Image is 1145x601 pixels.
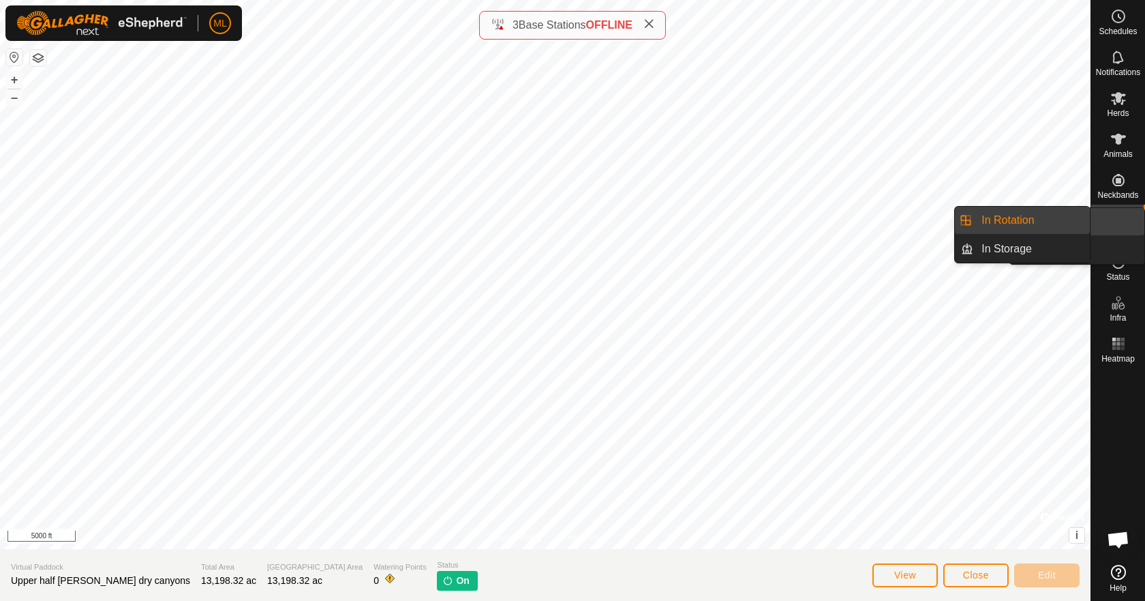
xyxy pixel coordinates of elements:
span: On [456,574,469,588]
span: Neckbands [1097,191,1138,199]
span: OFFLINE [586,19,632,31]
span: Watering Points [373,561,426,573]
button: View [872,563,938,587]
span: Status [1106,273,1129,281]
a: Privacy Policy [491,531,543,544]
span: [GEOGRAPHIC_DATA] Area [267,561,363,573]
button: – [6,89,22,106]
a: Contact Us [559,531,599,544]
span: i [1075,529,1078,541]
span: 3 [513,19,519,31]
button: Close [943,563,1009,587]
div: Open chat [1098,519,1139,560]
span: Infra [1110,314,1126,322]
img: turn-on [442,575,453,586]
a: Help [1091,559,1145,598]
span: Herds [1107,109,1129,117]
span: Heatmap [1101,355,1135,363]
button: Map Layers [30,50,46,66]
button: Edit [1014,563,1080,587]
span: 13,198.32 ac [201,575,256,586]
span: Help [1110,584,1127,592]
span: In Rotation [981,212,1034,229]
button: + [6,72,22,88]
button: Reset Map [6,49,22,65]
span: Schedules [1099,27,1137,35]
span: 0 [373,575,379,586]
a: In Rotation [973,207,1090,234]
span: ML [213,16,226,31]
span: Notifications [1096,68,1140,76]
span: In Storage [981,241,1032,257]
span: 13,198.32 ac [267,575,322,586]
span: Virtual Paddock [11,561,190,573]
li: In Storage [955,235,1090,263]
button: i [1069,528,1084,543]
a: In Storage [973,235,1090,263]
span: Upper half [PERSON_NAME] dry canyons [11,575,190,586]
span: Close [963,570,989,581]
img: Gallagher Logo [16,11,187,35]
span: Animals [1103,150,1133,158]
span: Total Area [201,561,256,573]
span: View [894,570,916,581]
span: Edit [1038,570,1056,581]
span: Status [437,559,477,571]
li: In Rotation [955,207,1090,234]
span: Base Stations [519,19,586,31]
